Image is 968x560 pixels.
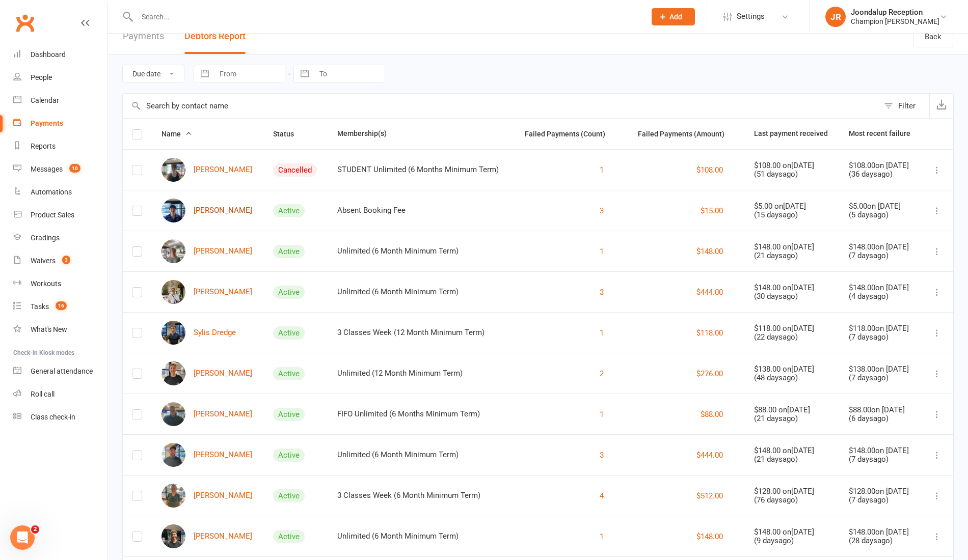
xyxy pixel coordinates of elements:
a: Automations [13,181,107,204]
img: Jordan Cox [162,280,185,304]
a: Dashboard [13,43,107,66]
button: $444.00 [696,449,723,461]
div: Filter [898,100,916,112]
button: 3 [600,286,604,298]
div: Champion [PERSON_NAME] [851,17,939,26]
button: Name [162,128,192,140]
span: Failed Payments (Amount) [638,130,736,138]
div: 3 Classes Week (12 Month Minimum Term) [337,328,504,337]
div: ( 4 days ago) [849,292,912,301]
button: 1 [600,408,604,421]
div: ( 76 days ago) [754,496,830,505]
img: Zack Coulthand [162,239,185,263]
button: $276.00 [696,368,723,380]
div: Product Sales [31,211,74,219]
div: ( 51 days ago) [754,170,830,179]
div: ( 7 days ago) [849,374,912,382]
div: Gradings [31,234,60,242]
a: What's New [13,318,107,341]
div: Reports [31,142,56,150]
button: $15.00 [701,205,723,217]
input: Search... [134,10,638,24]
a: Gradings [13,227,107,249]
div: Dashboard [31,50,66,59]
div: Active [273,449,305,462]
div: $118.00 on [DATE] [849,324,912,333]
div: What's New [31,325,67,333]
img: Sylis Dredge [162,321,185,345]
a: Tasks 16 [13,295,107,318]
button: $148.00 [696,245,723,258]
div: $148.00 on [DATE] [849,284,912,292]
div: ( 21 days ago) [754,414,830,423]
div: 3 Classes Week (6 Month Minimum Term) [337,491,504,500]
div: ( 22 days ago) [754,333,830,342]
a: Reports [13,135,107,158]
a: Zack Coulthand[PERSON_NAME] [162,239,252,263]
iframe: Intercom live chat [10,525,35,550]
div: ( 30 days ago) [754,292,830,301]
div: $108.00 on [DATE] [754,161,830,170]
div: ( 7 days ago) [849,455,912,464]
div: Absent Booking Fee [337,206,504,215]
a: Waivers 3 [13,249,107,272]
a: Product Sales [13,204,107,227]
span: Failed Payments (Count) [525,130,616,138]
button: Status [273,128,305,140]
button: $512.00 [696,490,723,502]
th: Last payment received [745,119,840,149]
span: Name [162,130,192,138]
div: $128.00 on [DATE] [754,487,830,496]
div: Waivers [31,257,56,265]
button: Filter [879,94,929,118]
div: Cancelled [273,163,317,177]
div: ( 6 days ago) [849,414,912,423]
div: Unlimited (6 Month Minimum Term) [337,288,504,296]
div: ( 7 days ago) [849,333,912,342]
div: $118.00 on [DATE] [754,324,830,333]
a: Jordan Cox[PERSON_NAME] [162,280,252,304]
div: Active [273,286,305,299]
div: Active [273,408,305,421]
input: To [314,65,385,82]
button: Failed Payments (Amount) [638,128,736,140]
button: 2 [600,368,604,380]
div: ( 21 days ago) [754,251,830,260]
div: Active [273,204,305,217]
span: Settings [737,5,765,28]
div: Calendar [31,96,59,104]
a: Sylis DredgeSylis Dredge [162,321,236,345]
a: General attendance kiosk mode [13,360,107,383]
a: Calendar [13,89,107,112]
a: Workouts [13,272,107,295]
button: $444.00 [696,286,723,298]
div: ( 28 days ago) [849,537,912,545]
div: Unlimited (6 Month Minimum Term) [337,532,504,541]
div: $5.00 on [DATE] [849,202,912,211]
img: Clinton Erne [162,361,185,385]
span: 3 [62,256,70,264]
span: 16 [56,301,67,310]
div: ( 36 days ago) [849,170,912,179]
div: Class check-in [31,413,75,421]
div: Workouts [31,279,61,288]
img: Callum Gerovich [162,443,185,467]
div: Active [273,367,305,380]
a: Cameron Carr[PERSON_NAME] [162,199,252,222]
div: $138.00 on [DATE] [754,365,830,374]
button: Failed Payments (Count) [525,128,616,140]
a: Clubworx [12,10,38,36]
button: Add [652,8,695,25]
a: Messages 10 [13,158,107,181]
div: $148.00 on [DATE] [754,528,830,537]
div: FIFO Unlimited (6 Months Minimum Term) [337,410,504,418]
div: Joondalup Reception [851,8,939,17]
div: ( 15 days ago) [754,211,830,219]
button: $118.00 [696,327,723,339]
a: Haper Gerovich[PERSON_NAME] [162,484,252,508]
div: ( 7 days ago) [849,496,912,505]
div: Active [273,326,305,340]
button: 1 [600,327,604,339]
div: ( 7 days ago) [849,251,912,260]
span: 10 [69,164,80,173]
